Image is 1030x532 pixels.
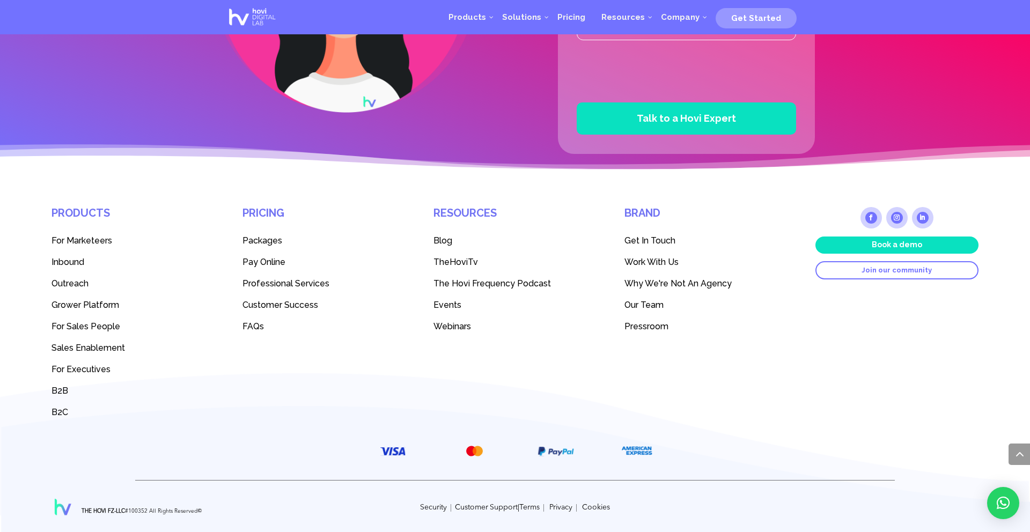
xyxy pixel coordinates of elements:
span: Webinars [433,321,471,331]
span: Company [661,12,700,22]
h4: Pricing [242,207,406,230]
a: Work With Us [624,252,788,273]
a: Professional Services [242,273,406,294]
span: | [450,504,452,511]
a: Solutions [494,1,549,33]
span: B2C [51,407,68,417]
img: VISA [380,447,406,456]
a: Why We're Not An Agency [624,273,788,294]
span: Blog [433,235,452,246]
a: Follow on LinkedIn [912,207,933,228]
span: Get Started [731,13,781,23]
a: Blog [433,230,597,252]
a: FAQs [242,316,406,337]
a: Packages [242,230,406,252]
a: Get In Touch [624,230,788,252]
h4: Brand [624,207,788,230]
span: | [576,504,577,511]
a: Follow on Instagram [886,207,908,228]
span: Get In Touch [624,235,675,246]
span: Outreach [51,278,89,289]
a: Join our community [815,261,979,279]
span: Grower Platform [51,300,119,310]
a: Our Team [624,294,788,316]
h4: Resources [433,207,597,230]
a: Terms [519,504,540,511]
a: Get Started [716,9,797,25]
span: TheHoviTv [433,257,478,267]
img: American Express [621,442,653,460]
a: Products [440,1,494,33]
a: Customer Success [242,294,406,316]
strong: THE HOVI FZ-LLC [82,508,125,514]
span: Our Team [624,300,664,310]
p: | [283,503,747,513]
a: Events [433,294,597,316]
span: Solutions [502,12,541,22]
span: For Marketeers [51,235,112,246]
span: | [543,504,545,511]
span: Events [433,300,461,310]
a: For Marketeers [51,230,215,252]
a: Pay Online [242,252,406,273]
h4: Products [51,207,215,230]
a: TheHoviTv [433,252,597,273]
span: For Sales People [51,321,120,331]
span: Packages [242,235,282,246]
a: The Hovi Frequency Podcast [433,273,597,294]
span: Professional Services [242,278,329,289]
button: Talk to a Hovi Expert [577,102,796,135]
span: Customer Success [242,300,318,310]
a: Book a demo [815,237,979,254]
a: Follow on Facebook [860,207,882,228]
a: Pricing [549,1,593,33]
a: Grower Platform [51,294,215,316]
span: Work With Us [624,257,679,267]
a: Security [420,504,447,511]
span: FAQs [242,321,264,331]
a: Resources [593,1,653,33]
iframe: reCAPTCHA [577,49,740,91]
span: Why We're Not An Agency [624,278,732,289]
span: Pay Online [242,257,285,267]
p: #100352 All Rights Reserved [82,506,202,517]
span: B2B [51,386,68,396]
a: For Executives [51,359,215,380]
a: Company [653,1,708,33]
a: Pressroom [624,316,788,337]
a: Cookies [582,504,610,511]
span: Products [448,12,486,22]
a: Outreach [51,273,215,294]
span: Inbound [51,257,84,267]
img: PayPal [538,447,574,456]
a: Inbound [51,252,215,273]
span: Pricing [557,12,585,22]
a: Webinars [433,316,597,337]
a: For Sales People [51,316,215,337]
a: Customer Support [455,504,518,511]
a: B2B [51,380,215,402]
img: MasterCard [464,443,485,459]
span: Pressroom [624,321,668,331]
span: For Executives [51,364,111,374]
a: Sales Enablement [51,337,215,359]
img: Hovi Digital Lab [51,492,73,518]
a: Privacy [549,504,572,511]
a: B2C [51,402,215,423]
span: Talk to a Hovi Expert [637,113,736,124]
span: Sales Enablement [51,343,125,353]
span: Resources [601,12,645,22]
span: The Hovi Frequency Podcast [433,278,551,289]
